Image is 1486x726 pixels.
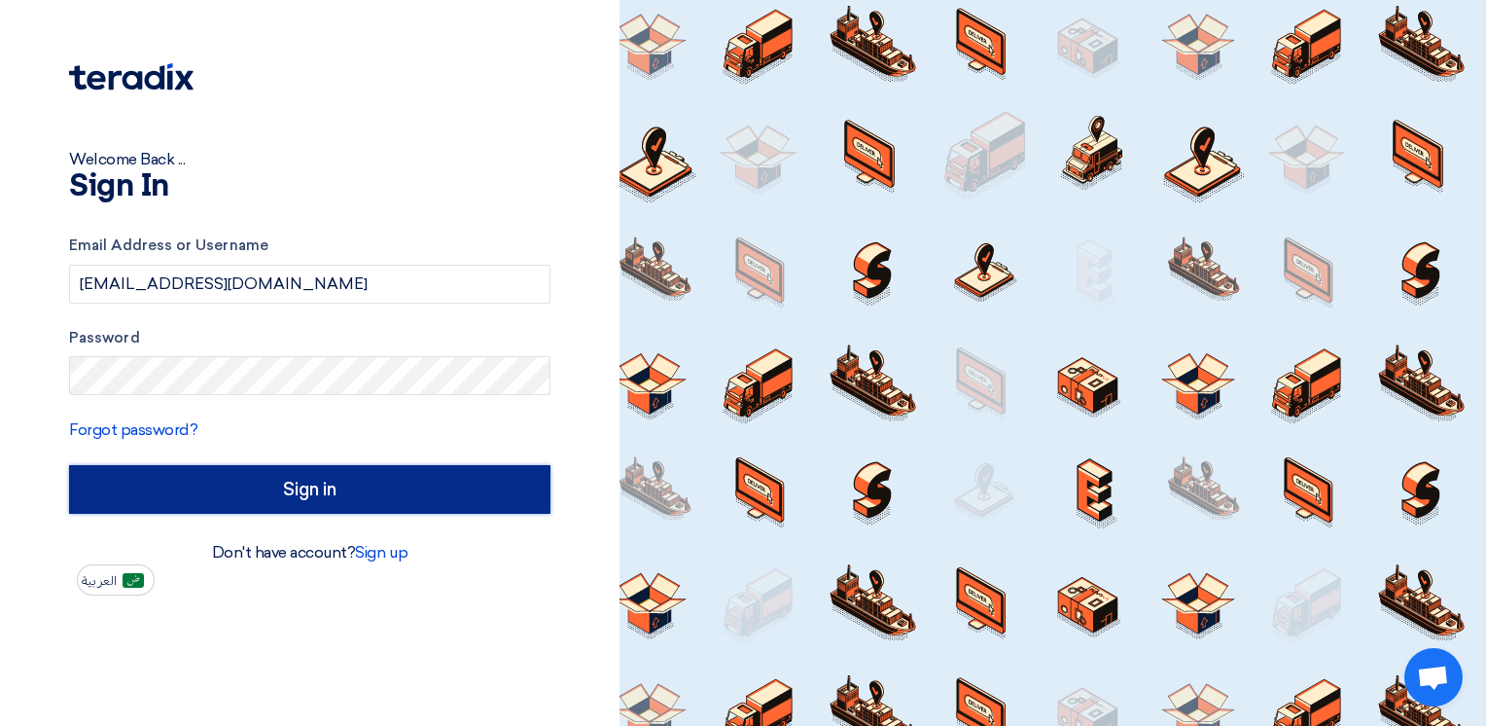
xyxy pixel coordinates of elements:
h1: Sign In [69,171,550,202]
img: Teradix logo [69,63,194,91]
button: العربية [77,564,155,596]
img: ar-AR.png [123,573,144,588]
label: Password [69,327,550,349]
span: العربية [82,574,117,588]
div: Don't have account? [69,541,550,564]
input: Sign in [69,465,550,514]
a: Forgot password? [69,420,197,439]
a: Sign up [355,543,407,562]
label: Email Address or Username [69,235,550,257]
div: Open chat [1404,648,1463,707]
input: Enter your business email or username [69,265,550,304]
div: Welcome Back ... [69,148,550,171]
